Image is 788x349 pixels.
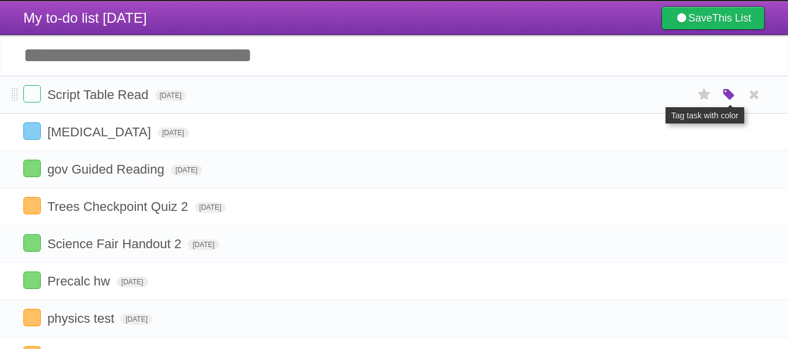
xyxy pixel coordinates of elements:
label: Done [23,122,41,140]
label: Done [23,197,41,214]
span: Science Fair Handout 2 [47,237,184,251]
span: gov Guided Reading [47,162,167,177]
span: [DATE] [171,165,202,175]
label: Done [23,234,41,252]
span: Trees Checkpoint Quiz 2 [47,199,191,214]
label: Done [23,160,41,177]
span: My to-do list [DATE] [23,10,147,26]
span: [DATE] [195,202,226,213]
span: [DATE] [157,128,189,138]
span: Script Table Read [47,87,151,102]
label: Done [23,85,41,103]
label: Star task [694,85,716,104]
span: [DATE] [121,314,152,325]
span: [DATE] [117,277,148,287]
span: [MEDICAL_DATA] [47,125,154,139]
a: SaveThis List [661,6,765,30]
span: Precalc hw [47,274,113,288]
b: This List [712,12,751,24]
label: Done [23,272,41,289]
label: Done [23,309,41,326]
span: [DATE] [188,239,219,250]
span: physics test [47,311,117,326]
span: [DATE] [155,90,187,101]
